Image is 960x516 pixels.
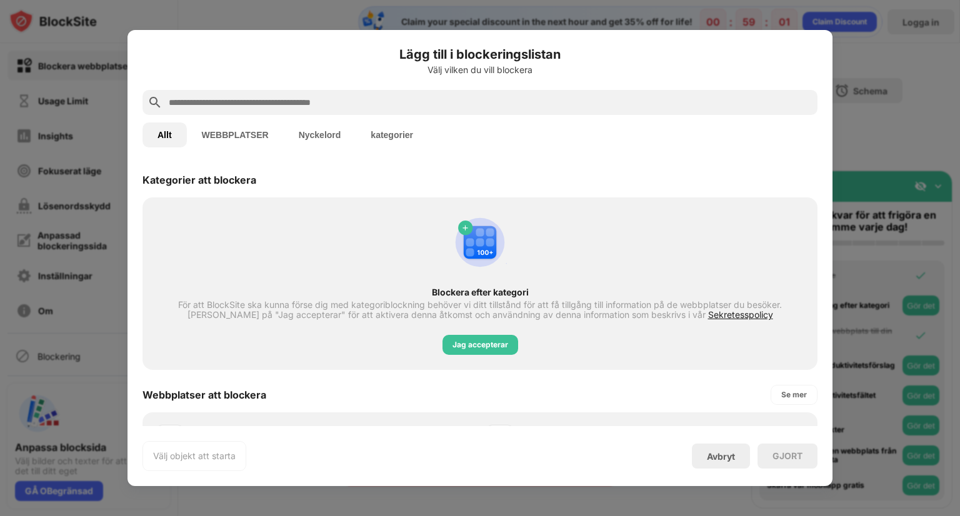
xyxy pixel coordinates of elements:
[142,389,266,401] div: Webbplatser att blockera
[707,451,735,462] div: Avbryt
[708,309,773,320] span: Sekretesspolicy
[142,65,817,75] div: Välj vilken du vill blockera
[187,122,284,147] button: WEBBPLATSER
[142,122,187,147] button: Allt
[772,451,802,461] div: GJORT
[356,122,428,147] button: kategorier
[284,122,356,147] button: Nyckelord
[147,95,162,110] img: search.svg
[153,450,236,462] div: Välj objekt att starta
[165,300,795,320] div: För att BlockSite ska kunna förse dig med kategoriblockning behöver vi ditt tillstånd för att få ...
[165,287,795,297] div: Blockera efter kategori
[450,212,510,272] img: category-add.svg
[142,45,817,64] h6: Lägg till i blockeringslistan
[452,339,508,351] div: Jag accepterar
[781,389,807,401] div: Se mer
[142,174,256,186] div: Kategorier att blockera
